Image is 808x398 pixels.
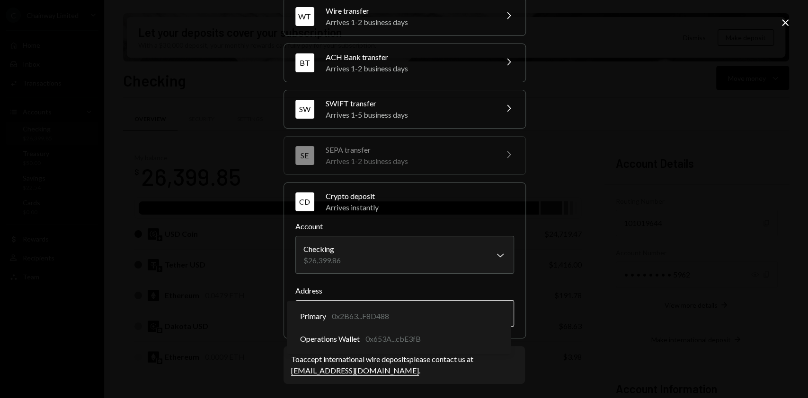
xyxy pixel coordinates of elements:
div: Arrives instantly [326,202,514,213]
div: SE [295,146,314,165]
div: CD [295,192,314,211]
span: Primary [300,311,326,322]
button: Address [295,300,514,327]
div: 0x653A...cbE3fB [365,333,421,345]
span: Operations Wallet [300,333,360,345]
div: SWIFT transfer [326,98,491,109]
div: ACH Bank transfer [326,52,491,63]
div: To accept international wire deposits please contact us at . [291,354,517,376]
div: Wire transfer [326,5,491,17]
div: Crypto deposit [326,190,514,202]
label: Address [295,285,514,296]
div: SEPA transfer [326,144,491,156]
div: 0x2B63...F8D488 [332,311,389,322]
button: Account [295,236,514,274]
div: SW [295,100,314,119]
div: Arrives 1-5 business days [326,109,491,121]
div: Arrives 1-2 business days [326,63,491,74]
label: Account [295,221,514,232]
div: BT [295,53,314,72]
a: [EMAIL_ADDRESS][DOMAIN_NAME] [291,366,419,376]
div: WT [295,7,314,26]
div: Arrives 1-2 business days [326,156,491,167]
div: Arrives 1-2 business days [326,17,491,28]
